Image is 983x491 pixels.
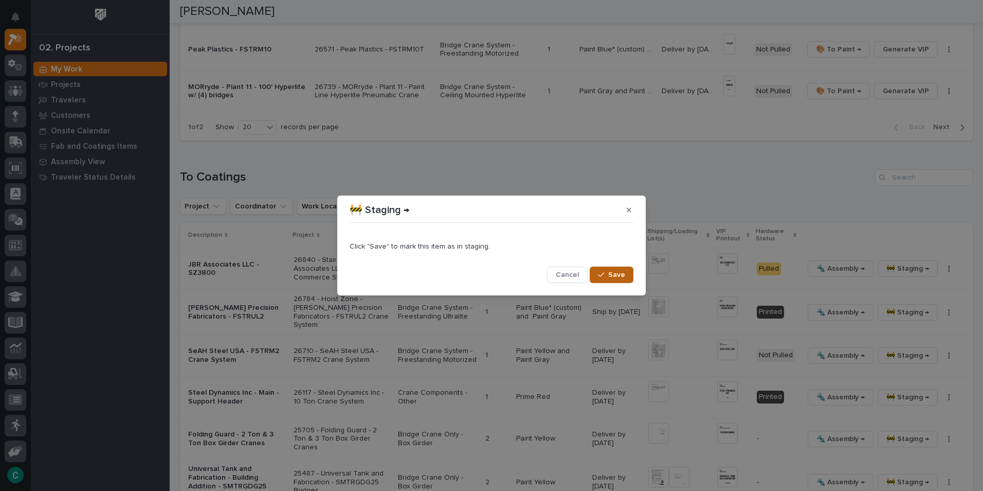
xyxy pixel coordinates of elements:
button: Save [590,267,633,283]
span: Cancel [556,270,579,279]
p: Click "Save" to mark this item as in staging. [350,242,633,251]
button: Cancel [547,267,588,283]
span: Save [608,270,625,279]
p: 🚧 Staging → [350,204,410,216]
